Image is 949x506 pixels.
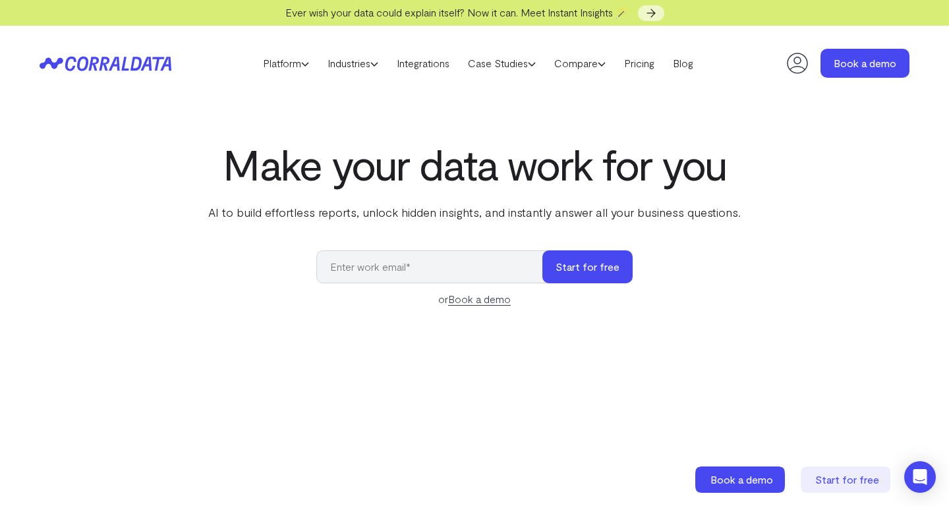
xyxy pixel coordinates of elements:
[448,293,511,306] a: Book a demo
[664,53,703,73] a: Blog
[206,204,743,221] p: AI to build effortless reports, unlock hidden insights, and instantly answer all your business qu...
[815,473,879,486] span: Start for free
[388,53,459,73] a: Integrations
[695,466,788,493] a: Book a demo
[545,53,615,73] a: Compare
[615,53,664,73] a: Pricing
[904,461,936,493] div: Open Intercom Messenger
[542,250,633,283] button: Start for free
[318,53,388,73] a: Industries
[254,53,318,73] a: Platform
[459,53,545,73] a: Case Studies
[710,473,773,486] span: Book a demo
[316,250,556,283] input: Enter work email*
[820,49,909,78] a: Book a demo
[801,466,893,493] a: Start for free
[285,6,629,18] span: Ever wish your data could explain itself? Now it can. Meet Instant Insights 🪄
[316,291,633,307] div: or
[206,140,743,188] h1: Make your data work for you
